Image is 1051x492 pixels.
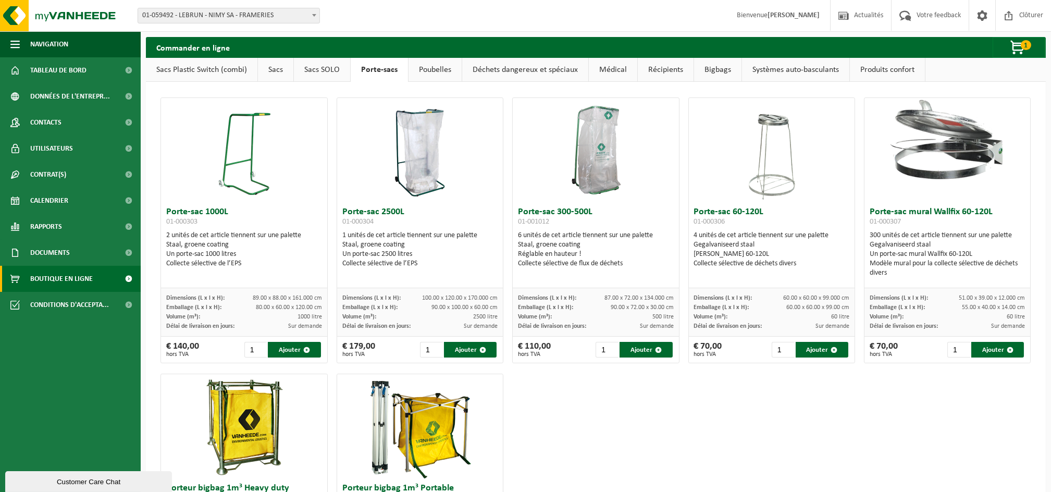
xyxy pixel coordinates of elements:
iframe: chat widget [5,469,174,492]
span: Volume (m³): [870,314,904,320]
div: Staal, groene coating [166,240,322,250]
span: 01-000306 [694,218,725,226]
div: 300 unités de cet article tiennent sur une palette [870,231,1025,278]
span: 51.00 x 39.00 x 12.000 cm [959,295,1025,301]
a: Bigbags [694,58,741,82]
div: Un porte-sac mural Wallfix 60-120L [870,250,1025,259]
div: € 70,00 [870,342,898,358]
span: Volume (m³): [694,314,728,320]
div: Collecte sélective de l’EPS [342,259,498,268]
img: 01-001012 [543,98,648,202]
span: hors TVA [694,351,722,358]
span: 01-000307 [870,218,901,226]
span: hors TVA [166,351,199,358]
span: Données de l'entrepr... [30,83,110,109]
div: 4 unités de cet article tiennent sur une palette [694,231,850,268]
img: 01-000301 [192,374,296,478]
span: Délai de livraison en jours: [166,323,234,329]
img: 01-000304 [394,98,446,202]
img: 01-000303 [218,98,270,202]
input: 1 [772,342,795,358]
span: 60 litre [831,314,849,320]
div: Réglable en hauteur ! [518,250,674,259]
span: Délai de livraison en jours: [342,323,411,329]
div: € 110,00 [518,342,551,358]
span: Sur demande [640,323,674,329]
span: 01-000303 [166,218,197,226]
span: Calendrier [30,188,68,214]
span: 60.00 x 60.00 x 99.00 cm [786,304,849,311]
span: Délai de livraison en jours: [870,323,938,329]
div: Gegalvaniseerd staal [870,240,1025,250]
div: Collecte sélective de déchets divers [694,259,850,268]
div: Modèle mural pour la collecte sélective de déchets divers [870,259,1025,278]
span: Dimensions (L x l x H): [166,295,225,301]
span: 01-000304 [342,218,374,226]
span: Dimensions (L x l x H): [870,295,928,301]
input: 1 [420,342,443,358]
span: 90.00 x 72.00 x 30.00 cm [611,304,674,311]
div: Staal, groene coating [342,240,498,250]
img: 01-000307 [864,98,1031,181]
span: 1 [1021,40,1031,50]
button: Ajouter [796,342,848,358]
div: Collecte sélective de flux de déchets [518,259,674,268]
span: 1000 litre [298,314,322,320]
span: 01-001012 [518,218,549,226]
div: 6 unités de cet article tiennent sur une palette [518,231,674,268]
span: Tableau de bord [30,57,86,83]
span: Emballage (L x l x H): [870,304,925,311]
span: Sur demande [815,323,849,329]
span: Emballage (L x l x H): [518,304,573,311]
span: Emballage (L x l x H): [694,304,749,311]
span: Conditions d'accepta... [30,292,109,318]
span: Contacts [30,109,61,136]
span: Utilisateurs [30,136,73,162]
img: 01-000599 [368,374,472,478]
strong: [PERSON_NAME] [768,11,820,19]
button: 1 [993,37,1045,58]
span: Sur demande [991,323,1025,329]
span: Emballage (L x l x H): [166,304,221,311]
span: hors TVA [870,351,898,358]
span: Emballage (L x l x H): [342,304,398,311]
a: Sacs Plastic Switch (combi) [146,58,257,82]
a: Poubelles [409,58,462,82]
a: Récipients [638,58,694,82]
input: 1 [244,342,267,358]
div: Un porte-sac 2500 litres [342,250,498,259]
span: 89.00 x 88.00 x 161.000 cm [253,295,322,301]
button: Ajouter [268,342,320,358]
span: Délai de livraison en jours: [694,323,762,329]
span: 90.00 x 100.00 x 60.00 cm [431,304,498,311]
a: Porte-sacs [351,58,408,82]
span: 60.00 x 60.00 x 99.000 cm [783,295,849,301]
div: 1 unités de cet article tiennent sur une palette [342,231,498,268]
h3: Porte-sac mural Wallfix 60-120L [870,207,1025,228]
span: hors TVA [342,351,375,358]
h3: Porte-sac 1000L [166,207,322,228]
span: 01-059492 - LEBRUN - NIMY SA - FRAMERIES [138,8,319,23]
span: Sur demande [288,323,322,329]
div: Gegalvaniseerd staal [694,240,850,250]
a: Déchets dangereux et spéciaux [462,58,588,82]
span: 87.00 x 72.00 x 134.000 cm [604,295,674,301]
button: Ajouter [444,342,497,358]
span: Dimensions (L x l x H): [518,295,576,301]
span: 2500 litre [473,314,498,320]
span: Délai de livraison en jours: [518,323,586,329]
span: Volume (m³): [518,314,552,320]
div: Staal, groene coating [518,240,674,250]
h3: Porte-sac 60-120L [694,207,850,228]
span: Boutique en ligne [30,266,93,292]
div: Collecte sélective de l’EPS [166,259,322,268]
h3: Porte-sac 2500L [342,207,498,228]
h2: Commander en ligne [146,37,240,57]
div: € 70,00 [694,342,722,358]
span: Contrat(s) [30,162,66,188]
img: 01-000306 [746,98,798,202]
span: Volume (m³): [166,314,200,320]
span: Dimensions (L x l x H): [694,295,752,301]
